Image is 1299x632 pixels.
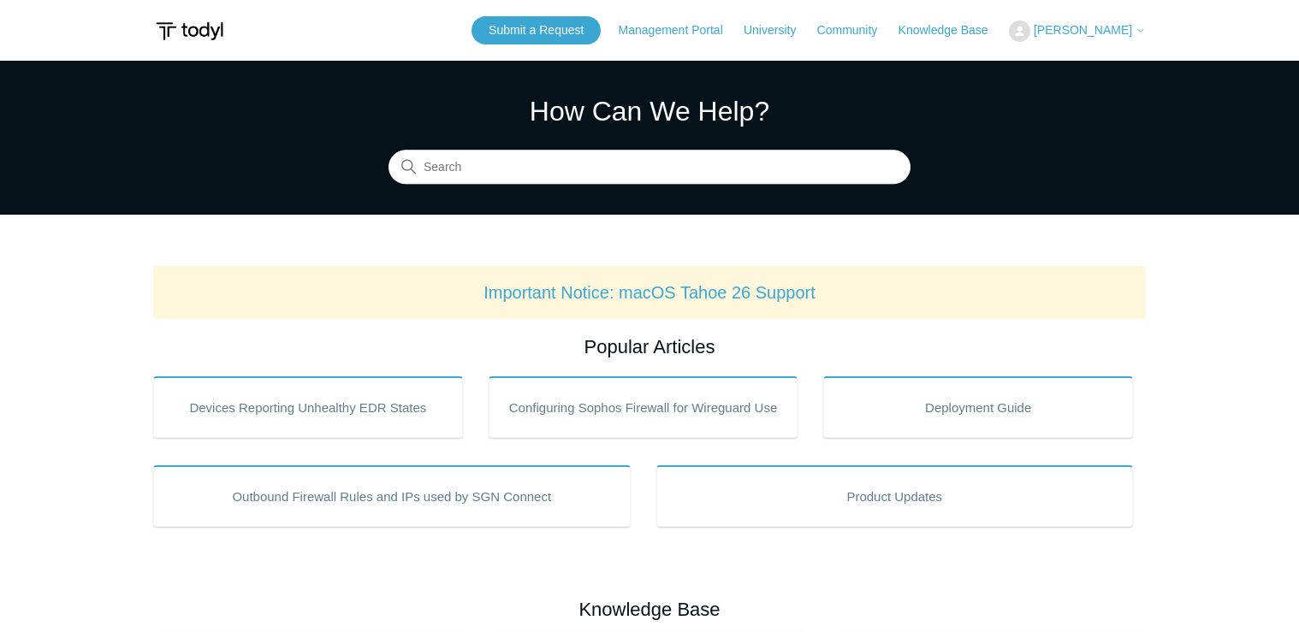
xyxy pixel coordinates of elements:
[489,376,798,438] a: Configuring Sophos Firewall for Wireguard Use
[619,21,740,39] a: Management Portal
[153,333,1146,361] h2: Popular Articles
[153,595,1146,623] h2: Knowledge Base
[153,465,631,527] a: Outbound Firewall Rules and IPs used by SGN Connect
[389,91,910,132] h1: How Can We Help?
[153,15,226,47] img: Todyl Support Center Help Center home page
[656,465,1134,527] a: Product Updates
[472,16,601,44] a: Submit a Request
[389,151,910,185] input: Search
[483,283,816,302] a: Important Notice: macOS Tahoe 26 Support
[153,376,463,438] a: Devices Reporting Unhealthy EDR States
[899,21,1005,39] a: Knowledge Base
[823,376,1133,438] a: Deployment Guide
[1009,21,1146,42] button: [PERSON_NAME]
[744,21,813,39] a: University
[1034,23,1132,37] span: [PERSON_NAME]
[817,21,895,39] a: Community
